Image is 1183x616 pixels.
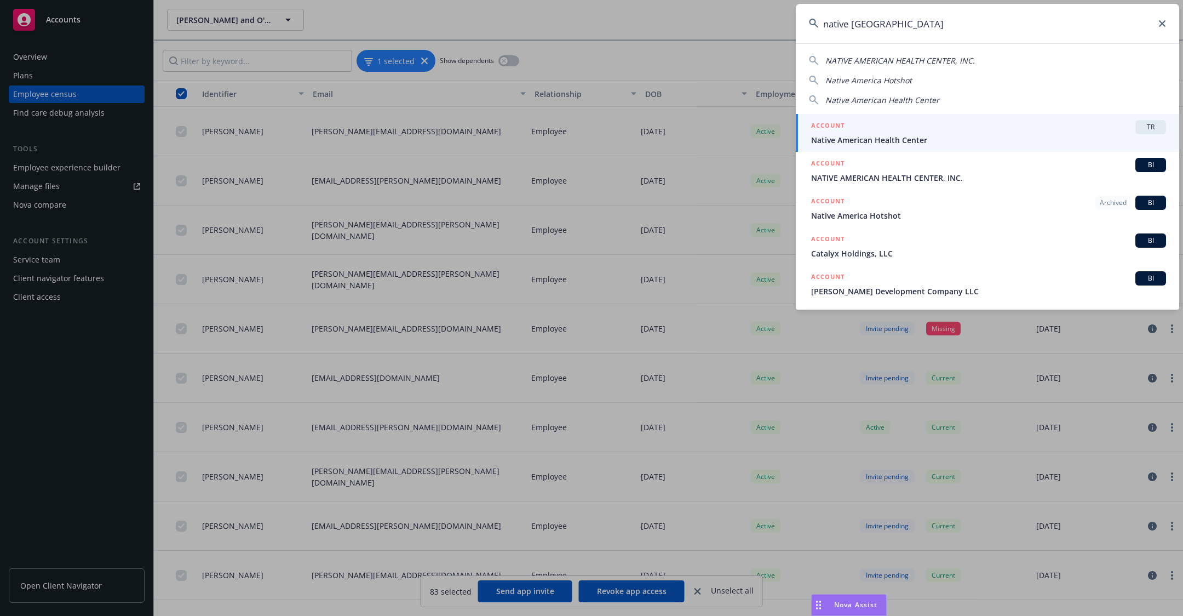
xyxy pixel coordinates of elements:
[1140,236,1162,246] span: BI
[1140,198,1162,208] span: BI
[1140,160,1162,170] span: BI
[825,55,975,66] span: NATIVE AMERICAN HEALTH CENTER, INC.
[796,190,1179,227] a: ACCOUNTArchivedBINative America Hotshot
[811,134,1166,146] span: Native American Health Center
[1140,122,1162,132] span: TR
[812,595,825,615] div: Drag to move
[1140,273,1162,283] span: BI
[811,594,887,616] button: Nova Assist
[811,120,845,133] h5: ACCOUNT
[796,4,1179,43] input: Search...
[811,286,1166,297] span: [PERSON_NAME] Development Company LLC
[834,600,877,609] span: Nova Assist
[811,172,1166,184] span: NATIVE AMERICAN HEALTH CENTER, INC.
[1100,198,1127,208] span: Archived
[811,210,1166,221] span: Native America Hotshot
[796,265,1179,303] a: ACCOUNTBI[PERSON_NAME] Development Company LLC
[811,158,845,171] h5: ACCOUNT
[796,114,1179,152] a: ACCOUNTTRNative American Health Center
[796,152,1179,190] a: ACCOUNTBINATIVE AMERICAN HEALTH CENTER, INC.
[825,95,939,105] span: Native American Health Center
[811,233,845,247] h5: ACCOUNT
[811,196,845,209] h5: ACCOUNT
[811,271,845,284] h5: ACCOUNT
[825,75,912,85] span: Native America Hotshot
[796,227,1179,265] a: ACCOUNTBICatalyx Holdings, LLC
[811,248,1166,259] span: Catalyx Holdings, LLC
